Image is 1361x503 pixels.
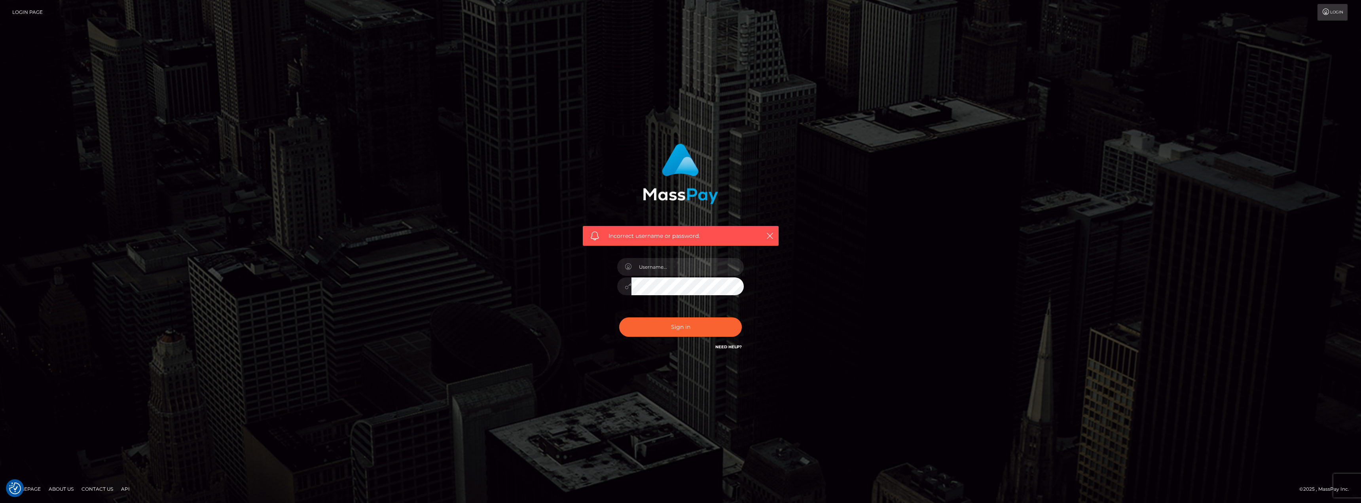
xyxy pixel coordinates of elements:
a: Login Page [12,4,43,21]
img: Revisit consent button [9,482,21,494]
a: Homepage [9,483,44,495]
a: About Us [45,483,77,495]
input: Username... [631,258,744,276]
a: Need Help? [715,344,742,349]
a: API [118,483,133,495]
button: Consent Preferences [9,482,21,494]
a: Contact Us [78,483,116,495]
img: MassPay Login [643,144,718,204]
button: Sign in [619,317,742,337]
span: Incorrect username or password. [608,232,753,240]
a: Login [1317,4,1348,21]
div: © 2025 , MassPay Inc. [1299,485,1355,494]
